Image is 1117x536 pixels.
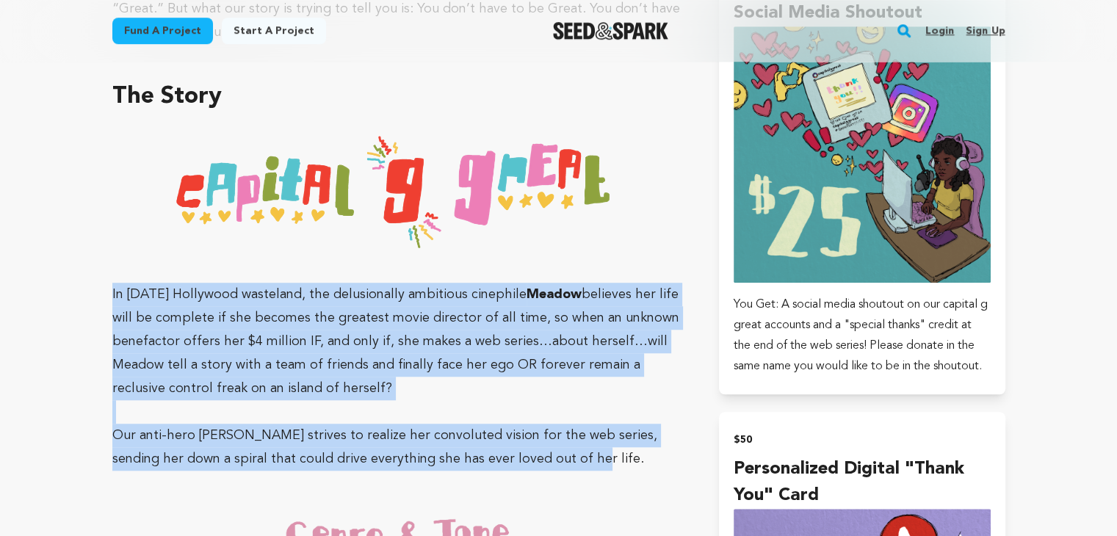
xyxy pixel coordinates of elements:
[734,430,990,450] h2: $50
[112,79,684,115] h3: The Story
[222,18,326,44] a: Start a project
[734,26,990,283] img: incentive
[553,22,668,40] a: Seed&Spark Homepage
[734,456,990,509] h4: Personalized Digital "Thank You" Card
[112,288,527,301] span: In [DATE] Hollywood wasteland, the delusionally ambitious cinephile
[112,18,213,44] a: Fund a project
[966,19,1005,43] a: Sign up
[553,22,668,40] img: Seed&Spark Logo Dark Mode
[527,288,582,301] strong: Meadow
[112,429,657,466] span: Our anti-hero [PERSON_NAME] strives to realize her convoluted vision for the web series, sending ...
[734,299,988,372] span: You Get: A social media shoutout on our capital g great accounts and a "special thanks" credit at...
[112,288,679,395] span: believes her life will be complete if she becomes the greatest movie director of all time, so whe...
[112,120,684,259] img: 1741717748-IMG_6454.PNG
[925,19,954,43] a: Login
